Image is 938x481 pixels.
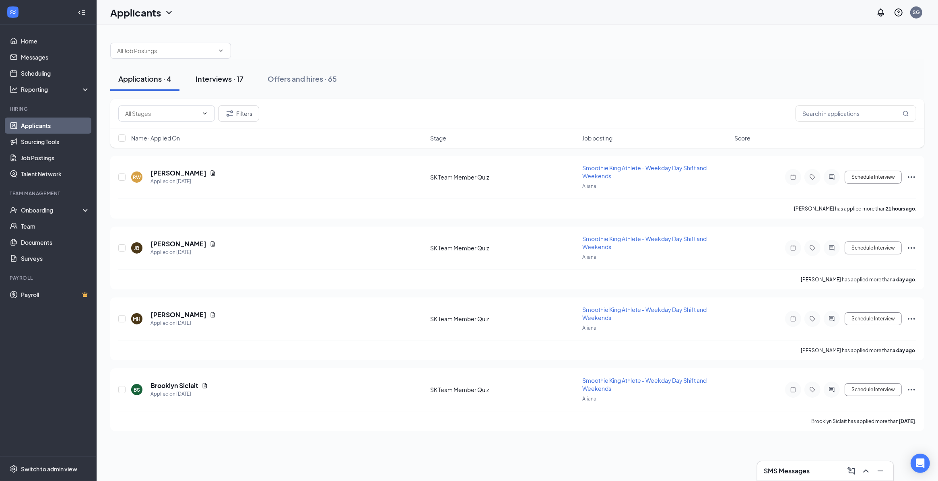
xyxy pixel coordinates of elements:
[131,134,180,142] span: Name · Applied On
[886,206,915,212] b: 21 hours ago
[21,465,77,473] div: Switch to admin view
[845,242,902,254] button: Schedule Interview
[801,347,916,354] p: [PERSON_NAME] has applied more than .
[907,243,916,253] svg: Ellipses
[582,306,707,321] span: Smoothie King Athlete - Weekday Day Shift and Weekends
[894,8,903,17] svg: QuestionInfo
[788,174,798,180] svg: Note
[21,250,90,266] a: Surveys
[893,347,915,353] b: a day ago
[21,218,90,234] a: Team
[874,464,887,477] button: Minimize
[808,386,817,393] svg: Tag
[117,46,214,55] input: All Job Postings
[21,166,90,182] a: Talent Network
[196,74,243,84] div: Interviews · 17
[582,235,707,250] span: Smoothie King Athlete - Weekday Day Shift and Weekends
[21,150,90,166] a: Job Postings
[133,174,141,181] div: RW
[788,316,798,322] svg: Note
[582,134,612,142] span: Job posting
[133,316,141,322] div: MH
[10,190,88,197] div: Team Management
[218,47,224,54] svg: ChevronDown
[893,277,915,283] b: a day ago
[21,118,90,134] a: Applicants
[734,134,750,142] span: Score
[21,33,90,49] a: Home
[225,109,235,118] svg: Filter
[210,312,216,318] svg: Document
[431,315,578,323] div: SK Team Member Quiz
[808,245,817,251] svg: Tag
[10,206,18,214] svg: UserCheck
[582,183,596,189] span: Aliana
[134,386,140,393] div: BS
[827,245,837,251] svg: ActiveChat
[861,466,871,476] svg: ChevronUp
[150,239,206,248] h5: [PERSON_NAME]
[202,382,208,389] svg: Document
[431,244,578,252] div: SK Team Member Quiz
[431,386,578,394] div: SK Team Member Quiz
[845,464,858,477] button: ComposeMessage
[801,276,916,283] p: [PERSON_NAME] has applied more than .
[827,174,837,180] svg: ActiveChat
[21,287,90,303] a: PayrollCrown
[827,316,837,322] svg: ActiveChat
[899,418,915,424] b: [DATE]
[860,464,872,477] button: ChevronUp
[788,245,798,251] svg: Note
[21,234,90,250] a: Documents
[582,164,707,180] span: Smoothie King Athlete - Weekday Day Shift and Weekends
[907,385,916,394] svg: Ellipses
[10,105,88,112] div: Hiring
[431,134,447,142] span: Stage
[845,312,902,325] button: Schedule Interview
[125,109,198,118] input: All Stages
[150,169,206,178] h5: [PERSON_NAME]
[110,6,161,19] h1: Applicants
[10,85,18,93] svg: Analysis
[150,310,206,319] h5: [PERSON_NAME]
[827,386,837,393] svg: ActiveChat
[202,110,208,117] svg: ChevronDown
[582,377,707,392] span: Smoothie King Athlete - Weekday Day Shift and Weekends
[21,85,90,93] div: Reporting
[150,319,216,327] div: Applied on [DATE]
[21,49,90,65] a: Messages
[876,466,885,476] svg: Minimize
[903,110,909,117] svg: MagnifyingGlass
[9,8,17,16] svg: WorkstreamLogo
[788,386,798,393] svg: Note
[10,275,88,281] div: Payroll
[21,134,90,150] a: Sourcing Tools
[794,205,916,212] p: [PERSON_NAME] has applied more than .
[134,245,140,252] div: JB
[210,170,216,176] svg: Document
[907,172,916,182] svg: Ellipses
[21,65,90,81] a: Scheduling
[150,390,208,398] div: Applied on [DATE]
[907,314,916,324] svg: Ellipses
[21,206,83,214] div: Onboarding
[808,174,817,180] svg: Tag
[911,454,930,473] div: Open Intercom Messenger
[210,241,216,247] svg: Document
[150,178,216,186] div: Applied on [DATE]
[150,248,216,256] div: Applied on [DATE]
[10,465,18,473] svg: Settings
[764,467,810,475] h3: SMS Messages
[876,8,886,17] svg: Notifications
[150,381,198,390] h5: Brooklyn Siclait
[796,105,916,122] input: Search in applications
[78,8,86,17] svg: Collapse
[582,325,596,331] span: Aliana
[431,173,578,181] div: SK Team Member Quiz
[582,396,596,402] span: Aliana
[218,105,259,122] button: Filter Filters
[268,74,337,84] div: Offers and hires · 65
[845,171,902,184] button: Schedule Interview
[164,8,174,17] svg: ChevronDown
[913,9,920,16] div: SG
